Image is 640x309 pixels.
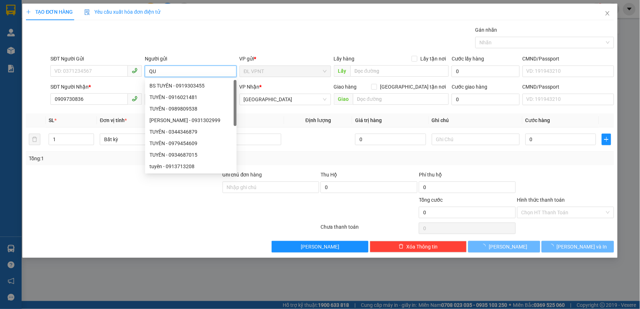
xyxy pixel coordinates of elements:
div: TUYÊN - 0989809538 [149,105,232,113]
div: TUYÊN - 0344346879 [145,126,237,138]
div: [PERSON_NAME] - 0931302999 [149,116,232,124]
span: [PERSON_NAME] và In [557,243,607,251]
label: Hình thức thanh toán [517,197,565,203]
span: loading [549,244,557,249]
img: logo.jpg [78,9,95,26]
span: delete [399,244,404,250]
button: delete [29,134,40,145]
button: Close [598,4,618,24]
div: VP gửi [240,55,331,63]
span: Yêu cầu xuất hóa đơn điện tử [84,9,160,15]
div: Người gửi [145,55,236,63]
b: Phúc An Express [9,46,37,93]
div: SĐT Người Gửi [50,55,142,63]
div: TUYÊN - 0934687015 [145,149,237,161]
button: [PERSON_NAME] [272,241,368,252]
div: Tổng: 1 [29,154,247,162]
span: close [605,10,610,16]
div: SĐT Người Nhận [50,83,142,91]
div: tuyên - 0913713208 [145,161,237,172]
span: Lấy tận nơi [417,55,449,63]
div: CMND/Passport [523,55,614,63]
img: icon [84,9,90,15]
span: ĐL VPNT [244,66,327,77]
button: deleteXóa Thông tin [370,241,467,252]
span: Giao [334,93,353,105]
label: Cước giao hàng [452,84,487,90]
div: TUYÊN - 0934687015 [149,151,232,159]
span: Tổng cước [419,197,443,203]
input: Dọc đường [350,65,449,77]
span: Định lượng [305,117,331,123]
span: [GEOGRAPHIC_DATA] tận nơi [377,83,449,91]
img: logo.jpg [9,9,45,45]
div: TUYÊN - 0344346879 [149,128,232,136]
span: Xóa Thông tin [407,243,438,251]
div: BS TUYÊN - 0919303455 [149,82,232,90]
div: TUYÊN - 0979454609 [149,139,232,147]
div: TUYÊN - 0989809538 [145,103,237,115]
input: Ghi chú đơn hàng [223,182,319,193]
span: ĐL Quận 5 [244,94,327,105]
span: Cước hàng [525,117,550,123]
span: [PERSON_NAME] [301,243,339,251]
span: phone [132,68,138,73]
input: VD: Bàn, Ghế [193,134,281,145]
span: [PERSON_NAME] [489,243,527,251]
span: Đơn vị tính [100,117,127,123]
button: [PERSON_NAME] [468,241,541,252]
span: VP Nhận [240,84,260,90]
th: Ghi chú [429,113,523,127]
span: Giao hàng [334,84,357,90]
span: Bất kỳ [104,134,183,145]
div: Chưa thanh toán [320,223,418,236]
span: phone [132,96,138,102]
span: plus [602,136,610,142]
button: plus [602,134,611,145]
span: plus [26,9,31,14]
label: Gán nhãn [475,27,497,33]
span: Thu Hộ [321,172,337,178]
input: Dọc đường [353,93,449,105]
span: Lấy hàng [334,56,355,62]
div: CMND/Passport [523,83,614,91]
div: Phí thu hộ [419,171,516,182]
div: BS TUYÊN - 0919303455 [145,80,237,91]
label: Cước lấy hàng [452,56,484,62]
input: Cước lấy hàng [452,66,520,77]
label: Ghi chú đơn hàng [223,172,262,178]
span: SL [49,117,54,123]
input: Ghi Chú [432,134,520,145]
b: Gửi khách hàng [44,10,71,44]
div: TUYÊN - 0916021481 [149,93,232,101]
b: [DOMAIN_NAME] [61,27,99,33]
button: [PERSON_NAME] và In [542,241,614,252]
span: Giá trị hàng [355,117,382,123]
span: loading [481,244,489,249]
div: TUYÊN - 0979454609 [145,138,237,149]
span: TẠO ĐƠN HÀNG [26,9,73,15]
li: (c) 2017 [61,34,99,43]
div: LÊ HỒNG TUYÊN - 0931302999 [145,115,237,126]
input: Cước giao hàng [452,94,520,105]
div: tuyên - 0913713208 [149,162,232,170]
span: Lấy [334,65,350,77]
div: TUYÊN - 0916021481 [145,91,237,103]
input: 0 [355,134,426,145]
